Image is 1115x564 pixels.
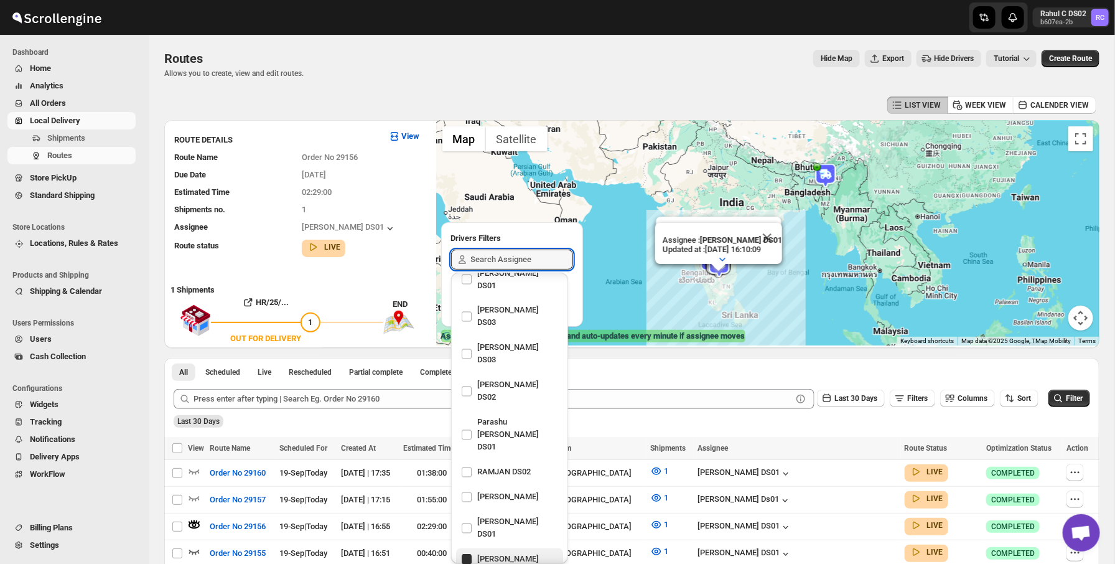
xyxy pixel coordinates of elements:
span: Routes [164,51,203,66]
span: COMPLETED [991,522,1035,532]
button: Locations, Rules & Rates [7,235,136,252]
span: Shipping & Calendar [30,286,102,296]
span: Sort [1017,394,1031,403]
button: Close [751,217,781,247]
button: Home [7,60,136,77]
span: Shipments [650,444,686,453]
button: Hide Drivers [917,50,981,67]
button: Billing Plans [7,519,136,537]
span: 1 [664,466,668,476]
b: LIVE [324,243,340,251]
button: Routes [7,147,136,164]
button: Order No 29156 [202,517,273,537]
button: [PERSON_NAME] DS01 [302,222,396,235]
button: Map action label [813,50,860,67]
span: [DATE] [302,170,326,179]
span: Live [258,367,271,377]
img: Google [439,329,480,345]
h3: ROUTE DETAILS [174,134,378,146]
div: [DATE] | 16:51 [341,547,396,560]
li: Ashraf Ali DS01 [451,260,568,297]
button: Last 30 Days [817,390,885,407]
b: 1 Shipments [164,279,215,294]
button: Delivery Apps [7,448,136,466]
button: HR/25/... [211,293,320,313]
button: [PERSON_NAME] DS01 [697,548,792,560]
span: WorkFlow [30,469,65,479]
button: Widgets [7,396,136,413]
button: Columns [940,390,995,407]
span: Tutorial [994,54,1019,63]
li: Saharul DS01 [451,509,568,546]
span: Cash Collection [30,352,86,361]
button: Sort [1000,390,1038,407]
div: OUT FOR DELIVERY [230,332,301,345]
span: 19-Sep | Today [279,522,327,531]
li: MOSTUFA DS02 [451,372,568,409]
div: [DATE] | 17:15 [341,494,396,506]
span: Due Date [174,170,206,179]
span: Last 30 Days [834,394,877,403]
b: LIVE [927,494,943,503]
button: Keyboard shortcuts [900,337,954,345]
button: Order No 29160 [202,463,273,483]
button: LIVE [910,492,943,505]
span: Order No 29156 [210,520,266,533]
b: LIVE [927,468,943,476]
div: [DATE] | 17:35 [341,467,396,479]
span: Order No 29157 [210,494,266,506]
button: Tutorial [986,50,1037,67]
div: END [393,298,430,311]
button: LIST VIEW [887,96,948,114]
span: Filter [1066,394,1083,403]
span: COMPLETED [991,468,1035,478]
span: Route Status [905,444,948,453]
li: Mohim uddin DS03 [451,297,568,334]
span: 1 [308,317,312,327]
span: Last 30 Days [177,417,220,426]
button: Shipments [7,129,136,147]
text: RC [1096,14,1104,22]
span: 19-Sep | Today [279,548,327,558]
button: Cash Collection [7,348,136,365]
button: [PERSON_NAME] DS01 [697,468,792,480]
span: Users Permissions [12,318,141,328]
p: Updated at : [DATE] 16:10:09 [663,245,782,254]
button: Order No 29157 [202,490,273,510]
li: RAMJAN DS02 [451,459,568,484]
button: Show satellite imagery [486,126,548,151]
button: Order No 29155 [202,543,273,563]
span: Created At [341,444,376,453]
button: LIVE [307,241,340,253]
span: Billing Plans [30,523,73,532]
input: Press enter after typing | Search Eg. Order No 29160 [194,389,792,409]
span: Configurations [12,383,141,393]
a: Open this area in Google Maps (opens a new window) [439,329,480,345]
span: Scheduled [205,367,240,377]
button: Filters [890,390,935,407]
img: trip_end.png [383,311,414,334]
b: LIVE [927,548,943,557]
span: Order No 29160 [210,467,266,479]
span: Rahul C DS02 [1091,9,1109,26]
b: HR/25/... [256,298,289,307]
div: 02:29:00 [403,520,460,533]
span: Analytics [30,81,63,90]
li: Satish kumar veera [451,484,568,509]
span: All Orders [30,98,66,108]
div: Open chat [1063,514,1100,552]
span: Export [882,54,904,63]
button: Notifications [7,431,136,448]
span: LIST VIEW [905,100,941,110]
button: 1 [643,461,676,481]
span: Assignee [697,444,728,453]
p: Assignee : [663,235,782,245]
span: Route Name [210,444,250,453]
span: Users [30,334,52,344]
button: WorkFlow [7,466,136,483]
span: Order No 29156 [302,153,358,162]
div: [PERSON_NAME] DS01 [697,521,792,533]
div: DS01 [GEOGRAPHIC_DATA] [533,467,643,479]
b: [PERSON_NAME] DS01 [700,235,782,245]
